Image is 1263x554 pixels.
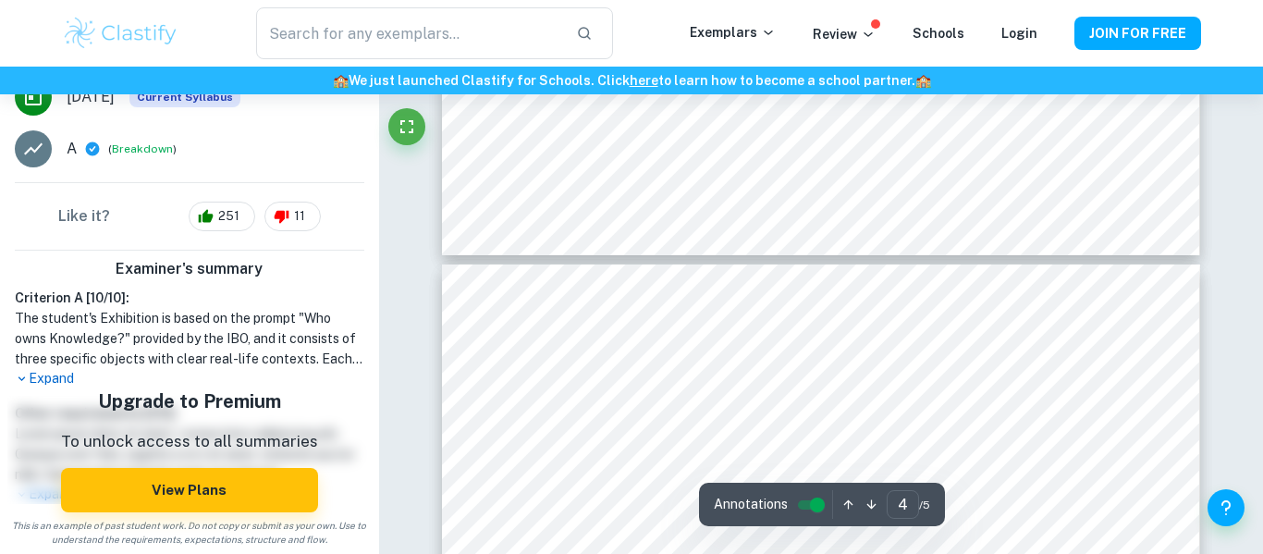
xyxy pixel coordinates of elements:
[284,207,315,226] span: 11
[15,308,364,369] h1: The student's Exhibition is based on the prompt "Who owns Knowledge?" provided by the IBO, and it...
[333,73,349,88] span: 🏫
[7,258,372,280] h6: Examiner's summary
[108,141,177,158] span: ( )
[15,369,364,388] p: Expand
[112,141,173,157] button: Breakdown
[388,108,425,145] button: Fullscreen
[913,26,964,41] a: Schools
[67,138,77,160] p: A
[915,73,931,88] span: 🏫
[813,24,876,44] p: Review
[58,205,110,228] h6: Like it?
[208,207,250,226] span: 251
[690,22,776,43] p: Exemplars
[62,15,179,52] img: Clastify logo
[61,468,318,512] button: View Plans
[919,497,930,513] span: / 5
[67,86,115,108] span: [DATE]
[264,202,321,231] div: 11
[630,73,658,88] a: here
[189,202,255,231] div: 251
[61,388,318,415] h5: Upgrade to Premium
[129,87,240,107] span: Current Syllabus
[15,288,364,308] h6: Criterion A [ 10 / 10 ]:
[4,70,1259,91] h6: We just launched Clastify for Schools. Click to learn how to become a school partner.
[1074,17,1201,50] button: JOIN FOR FREE
[129,87,240,107] div: This exemplar is based on the current syllabus. Feel free to refer to it for inspiration/ideas wh...
[256,7,561,59] input: Search for any exemplars...
[61,430,318,454] p: To unlock access to all summaries
[1001,26,1037,41] a: Login
[714,495,788,514] span: Annotations
[7,519,372,547] span: This is an example of past student work. Do not copy or submit as your own. Use to understand the...
[1208,489,1245,526] button: Help and Feedback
